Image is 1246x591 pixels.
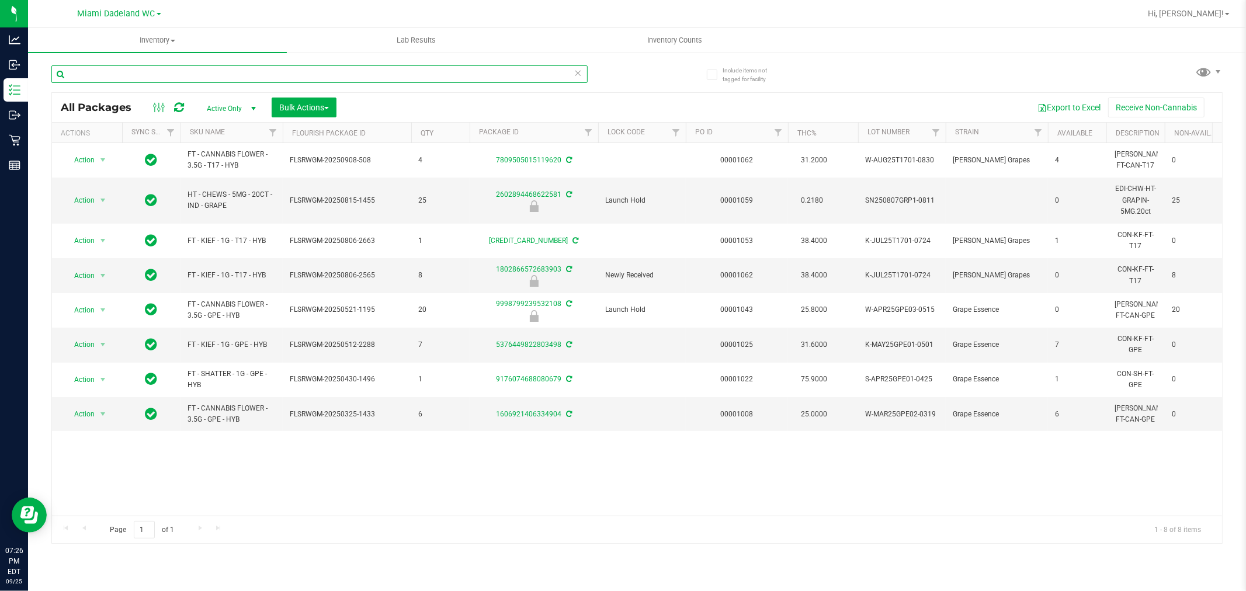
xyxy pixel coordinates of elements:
a: Filter [263,123,283,142]
a: 1802866572683903 [496,265,561,273]
span: Sync from Compliance System [571,237,579,245]
span: 1 [418,235,463,246]
a: THC% [797,129,817,137]
span: In Sync [145,152,158,168]
a: Inventory Counts [546,28,804,53]
span: Hi, [PERSON_NAME]! [1148,9,1224,18]
span: Inventory [28,35,287,46]
span: select [96,152,110,168]
span: SN250807GRP1-0811 [865,195,939,206]
span: Sync from Compliance System [564,375,572,383]
span: Grape Essence [953,304,1041,315]
span: FLSRWGM-20250325-1433 [290,409,404,420]
span: 7 [418,339,463,350]
a: Description [1116,129,1160,137]
span: Include items not tagged for facility [723,66,781,84]
span: [PERSON_NAME] Grapes [953,155,1041,166]
span: select [96,406,110,422]
span: 6 [1055,409,1099,420]
span: In Sync [145,406,158,422]
a: PO ID [695,128,713,136]
span: FT - KIEF - 1G - T17 - HYB [188,235,276,246]
span: Action [64,232,95,249]
a: Filter [667,123,686,142]
a: Filter [1029,123,1048,142]
span: 8 [418,270,463,281]
a: Sync Status [131,128,176,136]
span: Action [64,192,95,208]
span: Action [64,302,95,318]
span: 0 [1055,304,1099,315]
span: In Sync [145,301,158,318]
a: Lot Number [867,128,910,136]
div: Launch Hold [468,310,600,322]
a: 1606921406334904 [496,410,561,418]
span: Miami Dadeland WC [78,9,155,19]
a: 9176074688080679 [496,375,561,383]
span: FT - KIEF - 1G - GPE - HYB [188,339,276,350]
span: FT - CANNABIS FLOWER - 3.5G - T17 - HYB [188,149,276,171]
a: 00001059 [721,196,754,204]
inline-svg: Analytics [9,34,20,46]
span: Launch Hold [605,304,679,315]
span: In Sync [145,371,158,387]
span: Clear [574,65,582,81]
span: FLSRWGM-20250521-1195 [290,304,404,315]
span: Sync from Compliance System [564,340,572,349]
span: Sync from Compliance System [564,300,572,308]
button: Export to Excel [1030,98,1108,117]
a: [CREDIT_CARD_NUMBER] [490,237,568,245]
span: 0 [1055,270,1099,281]
a: Non-Available [1174,129,1226,137]
a: Lab Results [287,28,546,53]
a: Strain [955,128,979,136]
span: select [96,232,110,249]
span: Action [64,371,95,388]
span: FLSRWGM-20250806-2565 [290,270,404,281]
span: 31.6000 [795,336,833,353]
span: 4 [418,155,463,166]
a: 00001062 [721,271,754,279]
span: W-MAR25GPE02-0319 [865,409,939,420]
a: 9998799239532108 [496,300,561,308]
span: Action [64,152,95,168]
a: 00001062 [721,156,754,164]
span: 0 [1055,195,1099,206]
span: FT - CANNABIS FLOWER - 3.5G - GPE - HYB [188,299,276,321]
span: [PERSON_NAME] Grapes [953,235,1041,246]
span: FT - KIEF - 1G - T17 - HYB [188,270,276,281]
input: Search Package ID, Item Name, SKU, Lot or Part Number... [51,65,588,83]
div: [PERSON_NAME]-FT-CAN-GPE [1113,298,1158,322]
span: In Sync [145,192,158,208]
span: 31.2000 [795,152,833,169]
span: 0 [1172,409,1216,420]
span: 0 [1172,339,1216,350]
a: 7809505015119620 [496,156,561,164]
span: K-JUL25T1701-0724 [865,270,939,281]
span: 1 [418,374,463,385]
div: [PERSON_NAME]-FT-CAN-T17 [1113,148,1158,172]
a: 00001022 [721,375,754,383]
span: In Sync [145,232,158,249]
span: W-APR25GPE03-0515 [865,304,939,315]
inline-svg: Reports [9,159,20,171]
span: Newly Received [605,270,679,281]
span: 38.4000 [795,232,833,249]
span: FT - SHATTER - 1G - GPE - HYB [188,368,276,391]
span: Grape Essence [953,374,1041,385]
a: Lock Code [608,128,645,136]
span: S-APR25GPE01-0425 [865,374,939,385]
a: Filter [161,123,181,142]
span: 1 - 8 of 8 items [1145,521,1210,538]
span: FLSRWGM-20250806-2663 [290,235,404,246]
span: Inventory Counts [632,35,719,46]
span: Sync from Compliance System [564,410,572,418]
a: Flourish Package ID [292,129,366,137]
inline-svg: Outbound [9,109,20,121]
div: Actions [61,129,117,137]
a: Available [1057,129,1092,137]
span: 25 [1172,195,1216,206]
a: SKU Name [190,128,225,136]
a: Inventory [28,28,287,53]
span: 1 [1055,235,1099,246]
